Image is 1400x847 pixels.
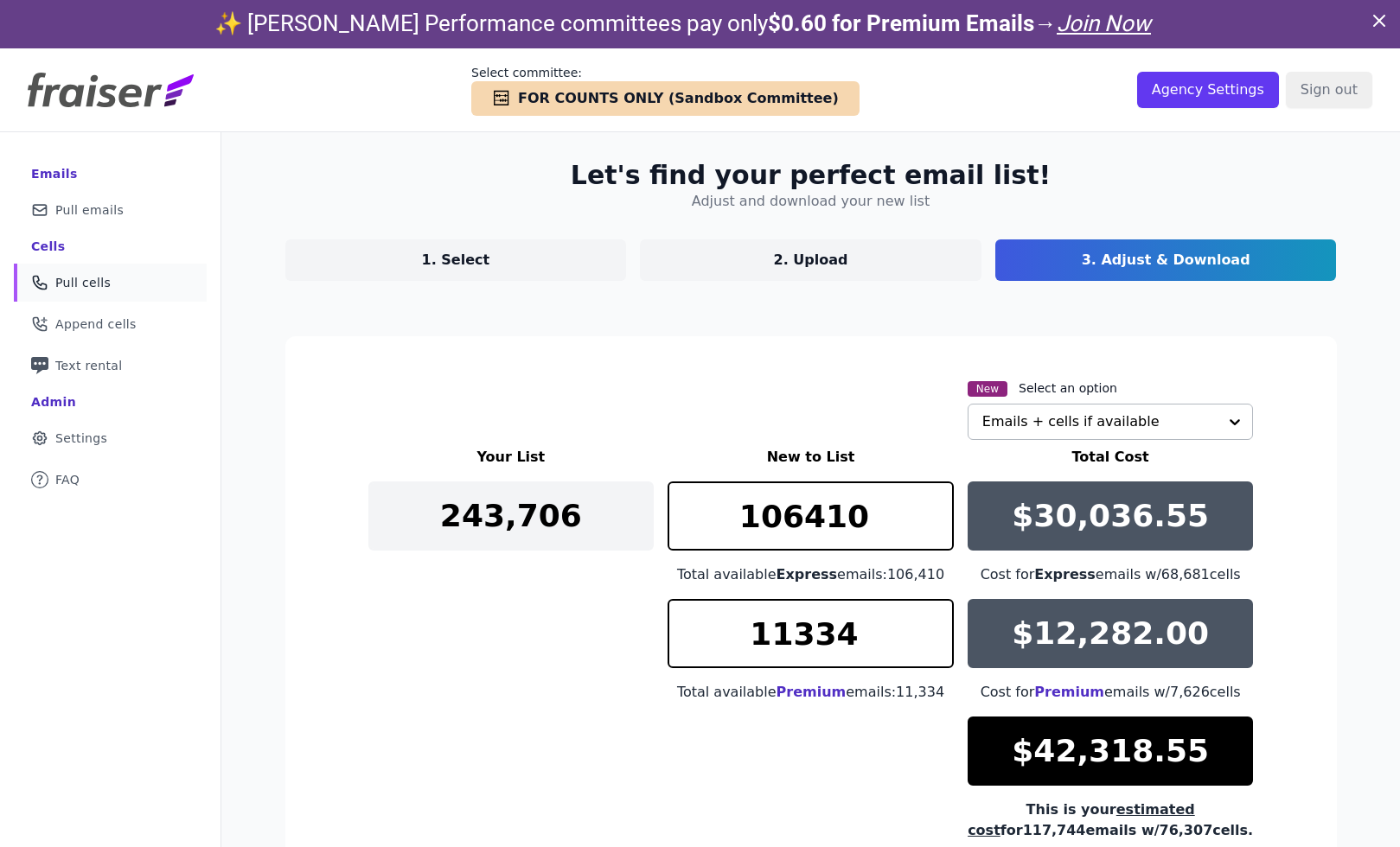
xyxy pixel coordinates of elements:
a: 1. Select [285,239,627,281]
span: Pull cells [55,274,111,291]
label: Select an option [1019,379,1117,397]
p: $42,318.55 [1012,734,1209,768]
input: Sign out [1286,72,1372,108]
img: Fraiser Logo [28,73,194,107]
a: Pull cells [14,264,207,302]
div: Admin [31,393,76,411]
h3: New to List [668,447,954,468]
a: Pull emails [14,191,207,229]
p: 243,706 [440,499,582,533]
p: 1. Select [422,250,490,271]
span: New [968,381,1007,397]
div: Cells [31,238,65,255]
span: Append cells [55,315,137,333]
span: FOR COUNTS ONLY (Sandbox Committee) [518,88,839,109]
div: Total available emails: 11,334 [668,682,954,703]
div: Emails [31,165,78,182]
p: $30,036.55 [1012,499,1209,533]
span: FAQ [55,471,80,488]
span: Premium [777,684,847,700]
p: Select committee: [471,64,860,81]
span: Settings [55,430,107,447]
div: Cost for emails w/ 68,681 cells [968,564,1254,585]
span: Text rental [55,357,123,374]
a: Select committee: FOR COUNTS ONLY (Sandbox Committee) [471,64,860,116]
span: Premium [1034,684,1104,700]
h4: Adjust and download your new list [692,191,930,212]
p: $12,282.00 [1012,616,1209,651]
p: 2. Upload [774,250,848,271]
h3: Your List [368,447,655,468]
a: 2. Upload [640,239,981,281]
span: Pull emails [55,201,124,219]
input: Agency Settings [1137,72,1279,108]
a: Append cells [14,305,207,343]
span: Express [777,566,838,583]
h3: Total Cost [968,447,1254,468]
div: This is your for 117,744 emails w/ 76,307 cells. [968,799,1254,841]
a: FAQ [14,461,207,499]
a: 3. Adjust & Download [995,239,1337,281]
a: Settings [14,419,207,457]
p: 3. Adjust & Download [1082,250,1250,271]
h2: Let's find your perfect email list! [571,160,1051,191]
a: Text rental [14,347,207,385]
div: Cost for emails w/ 7,626 cells [968,682,1254,703]
span: Express [1034,566,1096,583]
div: Total available emails: 106,410 [668,564,954,585]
